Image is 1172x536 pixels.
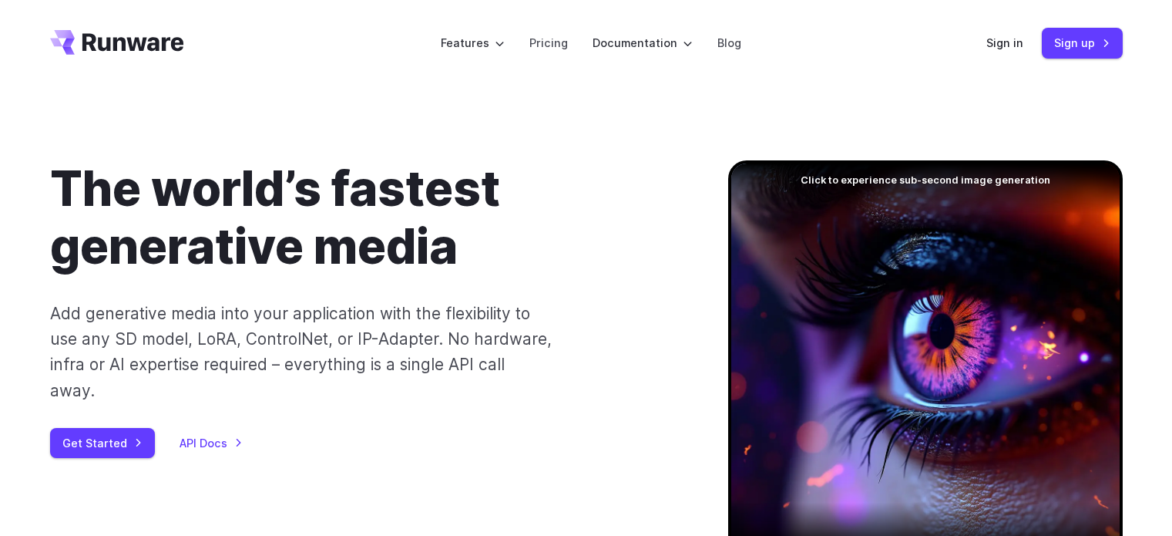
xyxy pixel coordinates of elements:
[50,301,553,403] p: Add generative media into your application with the flexibility to use any SD model, LoRA, Contro...
[593,34,693,52] label: Documentation
[986,34,1023,52] a: Sign in
[50,428,155,458] a: Get Started
[180,434,243,452] a: API Docs
[717,34,741,52] a: Blog
[50,30,184,55] a: Go to /
[441,34,505,52] label: Features
[1042,28,1123,58] a: Sign up
[529,34,568,52] a: Pricing
[50,160,679,276] h1: The world’s fastest generative media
